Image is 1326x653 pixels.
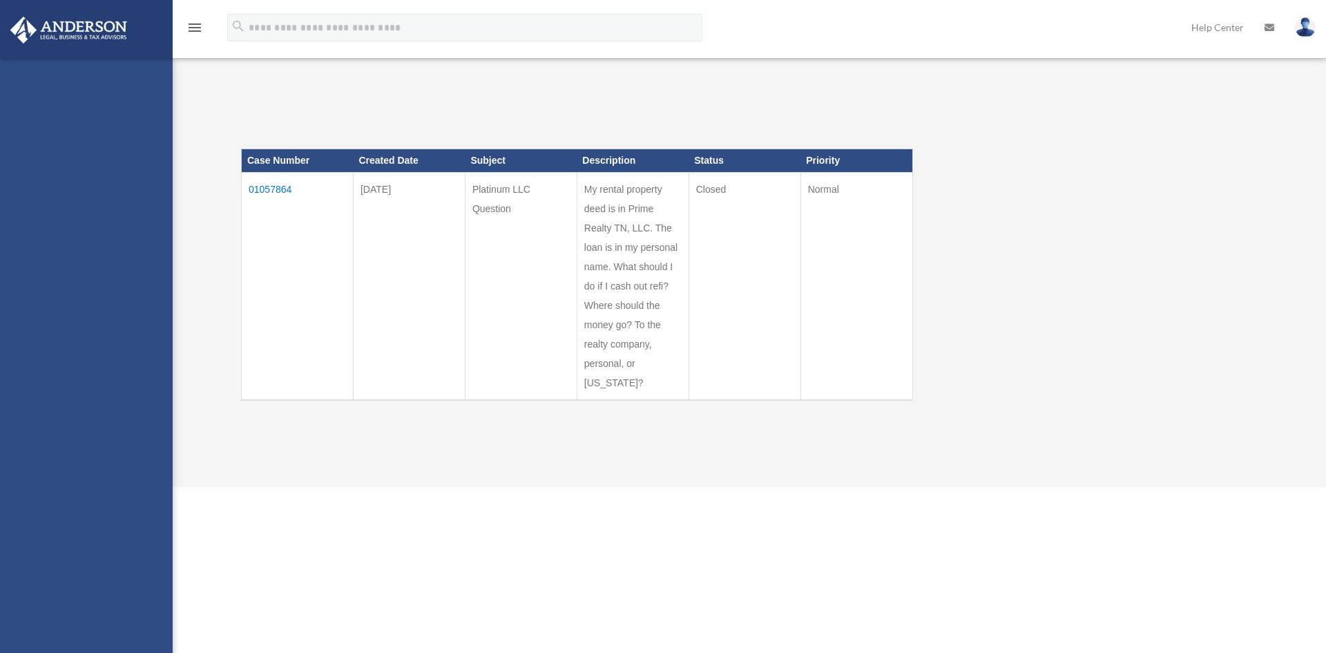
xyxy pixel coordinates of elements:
th: Priority [800,149,912,173]
td: My rental property deed is in Prime Realty TN, LLC. The loan is in my personal name. What should ... [577,173,689,401]
th: Case Number [242,149,354,173]
th: Subject [465,149,577,173]
td: Platinum LLC Question [465,173,577,401]
td: [DATE] [353,173,465,401]
th: Status [689,149,800,173]
a: menu [186,24,203,36]
td: Closed [689,173,800,401]
th: Created Date [353,149,465,173]
td: 01057864 [242,173,354,401]
th: Description [577,149,689,173]
i: search [231,19,246,34]
i: menu [186,19,203,36]
img: Anderson Advisors Platinum Portal [6,17,131,44]
img: User Pic [1295,17,1316,37]
td: Normal [800,173,912,401]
